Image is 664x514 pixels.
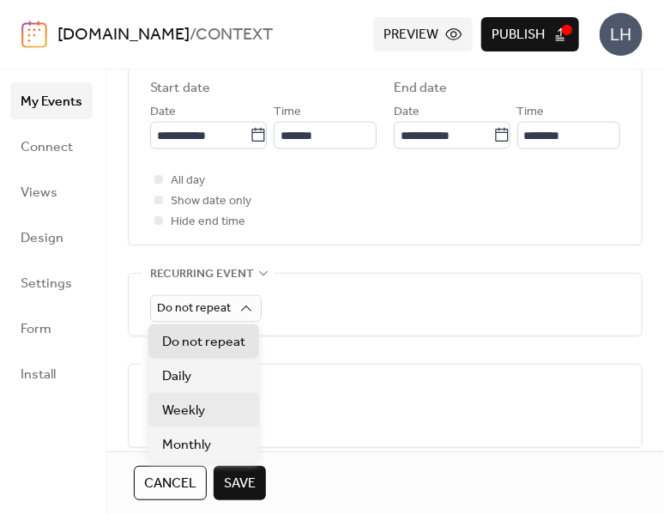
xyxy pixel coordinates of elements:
[171,171,205,191] span: All day
[144,474,196,494] span: Cancel
[394,78,448,99] div: End date
[21,270,72,297] span: Settings
[10,219,93,256] a: Design
[492,25,545,45] span: Publish
[21,361,56,388] span: Install
[162,401,205,421] span: Weekly
[57,19,190,51] a: [DOMAIN_NAME]
[10,264,93,301] a: Settings
[21,134,73,160] span: Connect
[150,264,254,285] span: Recurring event
[196,19,274,51] b: CONTEXT
[600,13,643,56] div: LH
[10,310,93,347] a: Form
[10,128,93,165] a: Connect
[157,298,231,321] span: Do not repeat
[150,78,210,99] div: Start date
[21,88,82,115] span: My Events
[214,466,266,500] button: Save
[162,435,211,456] span: Monthly
[394,102,420,123] span: Date
[171,191,251,212] span: Show date only
[10,355,93,392] a: Install
[21,225,63,251] span: Design
[481,17,579,51] button: Publish
[373,17,473,51] button: Preview
[134,466,207,500] button: Cancel
[171,212,245,233] span: Hide end time
[162,366,191,387] span: Daily
[383,25,438,45] span: Preview
[21,316,51,342] span: Form
[10,173,93,210] a: Views
[517,102,545,123] span: Time
[150,102,176,123] span: Date
[21,179,57,206] span: Views
[190,19,196,51] b: /
[10,82,93,119] a: My Events
[162,332,245,353] span: Do not repeat
[224,474,256,494] span: Save
[274,102,301,123] span: Time
[21,21,47,48] img: logo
